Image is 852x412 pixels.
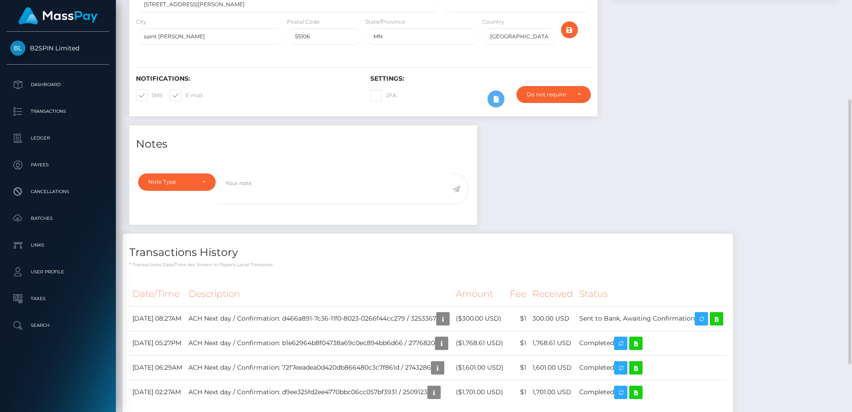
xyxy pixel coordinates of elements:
td: $1 [507,306,529,331]
td: 1,701.00 USD [529,380,576,404]
td: ACH Next day / Confirmation: 72f7eeadea0d420db866480c3c7f861d / 2743286 [185,355,453,380]
img: B2SPIN Limited [10,41,25,56]
p: User Profile [10,265,106,279]
label: Country [482,18,504,26]
td: Sent to Bank, Awaiting Confirmation [576,306,726,331]
p: Batches [10,212,106,225]
label: Postal Code [287,18,319,26]
td: [DATE] 05:27PM [129,331,185,355]
a: User Profile [7,261,109,283]
td: ACH Next day / Confirmation: d466a891-7c36-11f0-8023-0266f44cc279 / 3253367 [185,306,453,331]
td: Completed [576,355,726,380]
p: Transactions [10,105,106,118]
label: 2FA [370,90,397,101]
h6: Settings: [370,75,591,82]
img: MassPay Logo [18,7,98,25]
label: SMS [136,90,163,101]
a: Taxes [7,288,109,310]
td: 1,768.61 USD [529,331,576,355]
td: ACH Next day / Confirmation: b1e62964b8f04738a69c0ec894bb6d66 / 2776820 [185,331,453,355]
td: $1 [507,380,529,404]
h6: Notifications: [136,75,357,82]
a: Transactions [7,100,109,123]
p: Links [10,239,106,252]
h4: Notes [136,136,471,152]
h4: Transactions History [129,245,726,260]
td: $1 [507,355,529,380]
td: ACH Next day / Confirmation: d9ee325fd2ee4770bbc06cc057bf3931 / 2509123 [185,380,453,404]
td: [DATE] 02:27AM [129,380,185,404]
td: [DATE] 08:27AM [129,306,185,331]
th: Description [185,282,453,306]
th: Fee [507,282,529,306]
td: $1 [507,331,529,355]
p: * Transactions date/time are shown in payee's local timezone [129,261,726,268]
th: Status [576,282,726,306]
td: 1,601.00 USD [529,355,576,380]
th: Received [529,282,576,306]
td: ($1,601.00 USD) [453,355,507,380]
button: Do not require [516,86,591,103]
a: Search [7,314,109,337]
td: [DATE] 06:29AM [129,355,185,380]
td: ($1,701.00 USD) [453,380,507,404]
p: Search [10,319,106,332]
td: Completed [576,331,726,355]
p: Cancellations [10,185,106,198]
td: 300.00 USD [529,306,576,331]
p: Taxes [10,292,106,305]
a: Ledger [7,127,109,149]
label: City [136,18,147,26]
td: Completed [576,380,726,404]
div: Do not require [527,91,570,98]
td: ($300.00 USD) [453,306,507,331]
a: Cancellations [7,181,109,203]
a: Dashboard [7,74,109,96]
p: Ledger [10,132,106,145]
p: Dashboard [10,78,106,91]
th: Amount [453,282,507,306]
label: E-mail [170,90,203,101]
th: Date/Time [129,282,185,306]
td: ($1,768.61 USD) [453,331,507,355]
div: Note Type [148,178,195,185]
p: Payees [10,158,106,172]
button: Note Type [138,173,216,190]
a: Batches [7,207,109,230]
a: Payees [7,154,109,176]
label: State/Province [365,18,405,26]
span: B2SPIN Limited [7,44,109,52]
a: Links [7,234,109,256]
